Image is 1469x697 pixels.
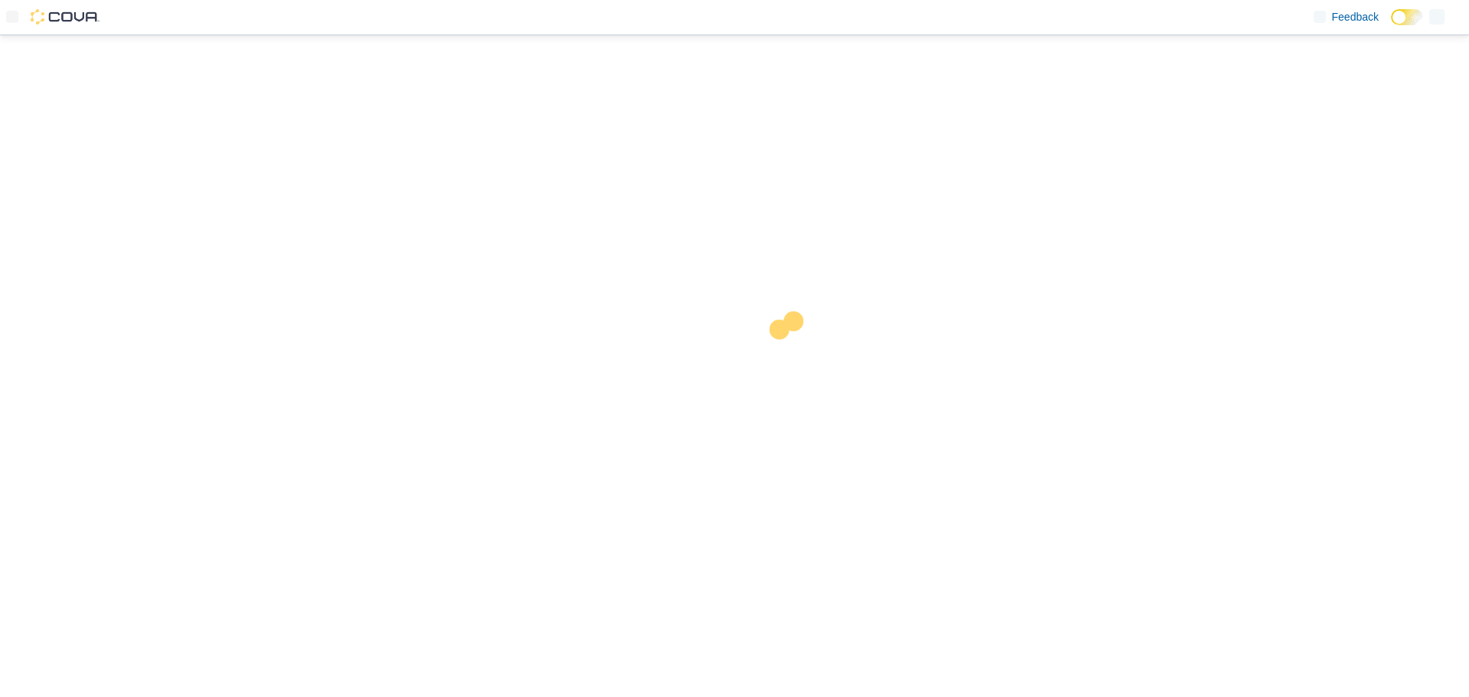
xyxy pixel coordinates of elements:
span: Feedback [1332,9,1379,24]
span: Dark Mode [1391,25,1392,26]
input: Dark Mode [1391,9,1423,25]
img: cova-loader [734,300,849,415]
img: Cova [31,9,99,24]
a: Feedback [1308,2,1385,32]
